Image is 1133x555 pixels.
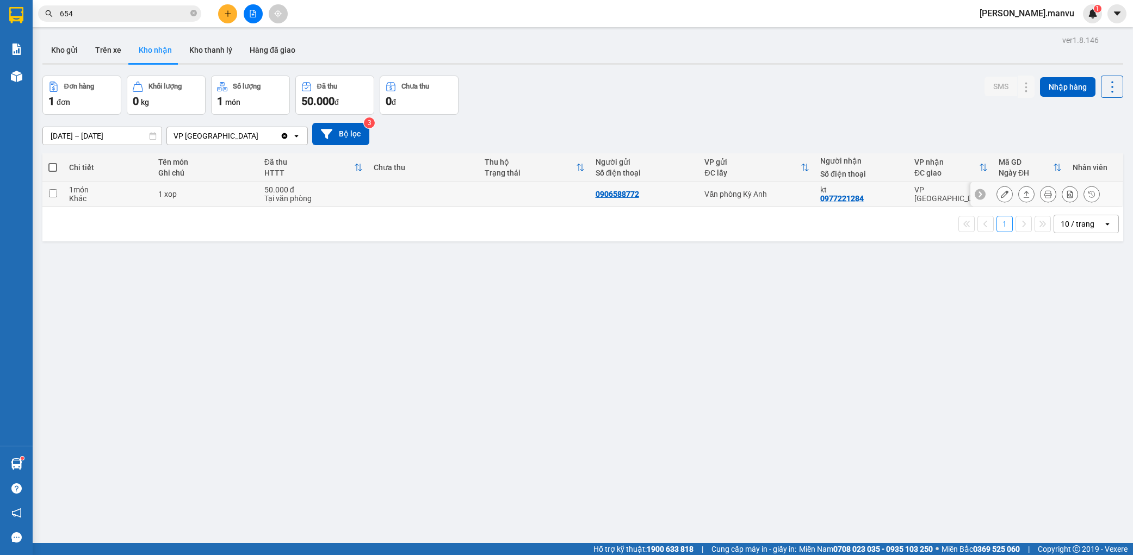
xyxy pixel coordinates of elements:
[704,190,809,198] div: Văn phòng Kỳ Anh
[218,4,237,23] button: plus
[249,10,257,17] span: file-add
[241,37,304,63] button: Hàng đã giao
[301,95,335,108] span: 50.000
[11,508,22,518] span: notification
[1094,5,1101,13] sup: 1
[9,7,23,23] img: logo-vxr
[64,83,94,90] div: Đơn hàng
[596,158,694,166] div: Người gửi
[820,157,903,165] div: Người nhận
[936,547,939,551] span: ⚪️
[392,98,396,107] span: đ
[269,4,288,23] button: aim
[1073,545,1080,553] span: copyright
[211,76,290,115] button: Số lượng1món
[1040,77,1095,97] button: Nhập hàng
[971,7,1083,20] span: [PERSON_NAME].manvu
[1028,543,1030,555] span: |
[11,71,22,82] img: warehouse-icon
[274,10,282,17] span: aim
[130,37,181,63] button: Kho nhận
[485,169,576,177] div: Trạng thái
[264,185,363,194] div: 50.000 đ
[158,158,253,166] div: Tên món
[1061,219,1094,229] div: 10 / trang
[973,545,1020,553] strong: 0369 525 060
[42,76,121,115] button: Đơn hàng1đơn
[264,158,354,166] div: Đã thu
[386,95,392,108] span: 0
[596,190,639,198] div: 0906588772
[174,130,258,141] div: VP [GEOGRAPHIC_DATA]
[711,543,796,555] span: Cung cấp máy in - giấy in:
[48,95,54,108] span: 1
[181,37,241,63] button: Kho thanh lý
[264,169,354,177] div: HTTT
[43,127,162,145] input: Select a date range.
[225,98,240,107] span: món
[993,153,1067,182] th: Toggle SortBy
[292,132,301,140] svg: open
[380,76,459,115] button: Chưa thu0đ
[704,158,801,166] div: VP gửi
[42,37,86,63] button: Kho gửi
[914,158,979,166] div: VP nhận
[224,10,232,17] span: plus
[996,186,1013,202] div: Sửa đơn hàng
[259,130,261,141] input: Selected VP Mỹ Đình.
[233,83,261,90] div: Số lượng
[127,76,206,115] button: Khối lượng0kg
[820,170,903,178] div: Số điện thoại
[264,194,363,203] div: Tại văn phòng
[69,163,147,172] div: Chi tiết
[704,169,801,177] div: ĐC lấy
[11,483,22,494] span: question-circle
[699,153,815,182] th: Toggle SortBy
[11,43,22,55] img: solution-icon
[190,9,197,19] span: close-circle
[190,10,197,16] span: close-circle
[141,98,149,107] span: kg
[158,169,253,177] div: Ghi chú
[45,10,53,17] span: search
[985,77,1017,96] button: SMS
[485,158,576,166] div: Thu hộ
[148,83,182,90] div: Khối lượng
[374,163,474,172] div: Chưa thu
[280,132,289,140] svg: Clear value
[1107,4,1126,23] button: caret-down
[1095,5,1099,13] span: 1
[702,543,703,555] span: |
[942,543,1020,555] span: Miền Bắc
[914,185,988,203] div: VP [GEOGRAPHIC_DATA]
[69,194,147,203] div: Khác
[57,98,70,107] span: đơn
[799,543,933,555] span: Miền Nam
[133,95,139,108] span: 0
[21,457,24,460] sup: 1
[1112,9,1122,18] span: caret-down
[158,190,253,198] div: 1 xop
[1088,9,1098,18] img: icon-new-feature
[1073,163,1117,172] div: Nhân viên
[647,545,694,553] strong: 1900 633 818
[999,158,1053,166] div: Mã GD
[317,83,337,90] div: Đã thu
[909,153,993,182] th: Toggle SortBy
[11,458,22,470] img: warehouse-icon
[259,153,368,182] th: Toggle SortBy
[1018,186,1035,202] div: Giao hàng
[11,532,22,542] span: message
[401,83,429,90] div: Chưa thu
[69,185,147,194] div: 1 món
[295,76,374,115] button: Đã thu50.000đ
[996,216,1013,232] button: 1
[86,37,130,63] button: Trên xe
[1103,220,1112,228] svg: open
[820,185,903,194] div: kt
[335,98,339,107] span: đ
[1062,34,1099,46] div: ver 1.8.146
[596,169,694,177] div: Số điện thoại
[820,194,864,203] div: 0977221284
[217,95,223,108] span: 1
